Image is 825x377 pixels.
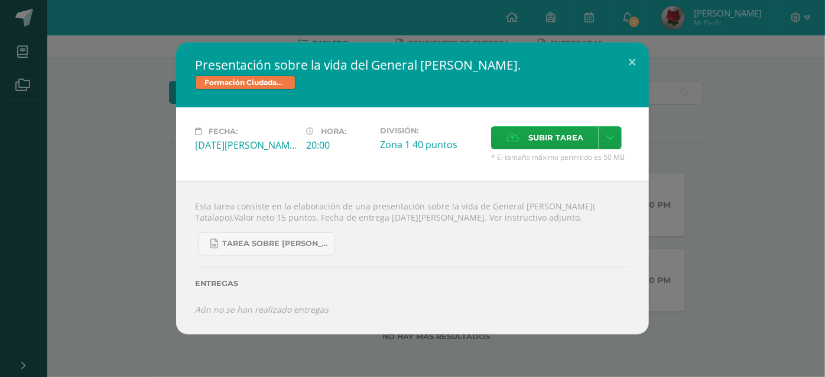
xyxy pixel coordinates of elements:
[491,152,630,162] span: * El tamaño máximo permitido es 50 MB
[222,239,329,248] span: Tarea sobre [PERSON_NAME], Tala lapo 3 básico Formación..docx
[306,139,371,152] div: 20:00
[195,139,297,152] div: [DATE][PERSON_NAME]
[195,76,295,90] span: Formación Ciudadana Bas III
[195,279,630,288] label: Entregas
[380,138,482,151] div: Zona 1 40 puntos
[209,127,238,136] span: Fecha:
[528,127,583,149] span: Subir tarea
[195,304,329,315] i: Aún no se han realizado entregas
[380,126,482,135] label: División:
[321,127,346,136] span: Hora:
[198,232,335,255] a: Tarea sobre [PERSON_NAME], Tala lapo 3 básico Formación..docx
[195,57,630,73] h2: Presentación sobre la vida del General [PERSON_NAME].
[176,181,649,335] div: Esta tarea consiste en la elaboración de una presentación sobre la vida de General [PERSON_NAME](...
[615,42,649,83] button: Close (Esc)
